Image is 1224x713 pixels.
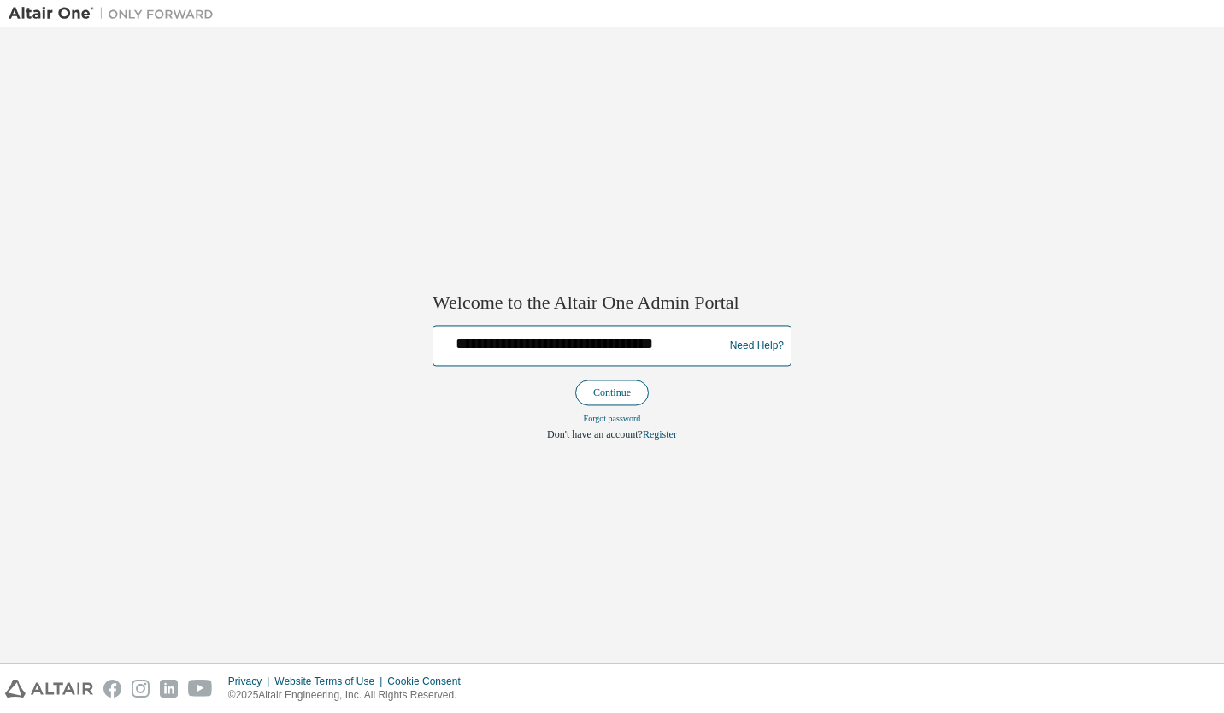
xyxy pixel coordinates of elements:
[228,675,274,688] div: Privacy
[228,688,471,703] p: © 2025 Altair Engineering, Inc. All Rights Reserved.
[584,415,641,424] a: Forgot password
[5,680,93,698] img: altair_logo.svg
[132,680,150,698] img: instagram.svg
[274,675,387,688] div: Website Terms of Use
[643,429,677,441] a: Register
[547,429,643,441] span: Don't have an account?
[103,680,121,698] img: facebook.svg
[387,675,470,688] div: Cookie Consent
[433,291,791,315] h2: Welcome to the Altair One Admin Portal
[160,680,178,698] img: linkedin.svg
[575,380,649,406] button: Continue
[730,345,784,346] a: Need Help?
[188,680,213,698] img: youtube.svg
[9,5,222,22] img: Altair One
